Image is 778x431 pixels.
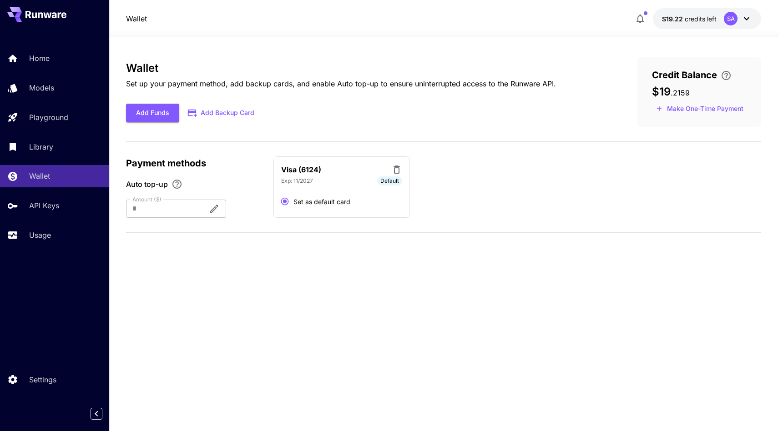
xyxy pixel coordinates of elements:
[29,374,56,385] p: Settings
[29,200,59,211] p: API Keys
[126,156,263,170] p: Payment methods
[652,85,671,98] span: $19
[281,177,313,185] p: Exp: 11/2027
[126,179,168,190] span: Auto top-up
[671,88,690,97] span: . 2159
[29,82,54,93] p: Models
[685,15,717,23] span: credits left
[168,179,186,190] button: Enable Auto top-up to ensure uninterrupted service. We'll automatically bill the chosen amount wh...
[281,164,321,175] p: Visa (6124)
[724,12,738,25] div: SA
[126,62,556,75] h3: Wallet
[293,197,350,206] span: Set as default card
[652,102,748,116] button: Make a one-time, non-recurring payment
[662,15,685,23] span: $19.22
[652,68,717,82] span: Credit Balance
[717,70,735,81] button: Enter your card details and choose an Auto top-up amount to avoid service interruptions. We'll au...
[126,13,147,24] nav: breadcrumb
[132,195,162,203] label: Amount ($)
[653,8,761,29] button: $19.2159SA
[29,53,50,64] p: Home
[179,104,264,122] button: Add Backup Card
[29,230,51,241] p: Usage
[97,406,109,422] div: Collapse sidebar
[29,141,53,152] p: Library
[662,14,717,24] div: $19.2159
[126,78,556,89] p: Set up your payment method, add backup cards, and enable Auto top-up to ensure uninterrupted acce...
[126,104,179,122] button: Add Funds
[29,112,68,123] p: Playground
[91,408,102,420] button: Collapse sidebar
[377,177,402,185] span: Default
[126,13,147,24] a: Wallet
[29,170,50,181] p: Wallet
